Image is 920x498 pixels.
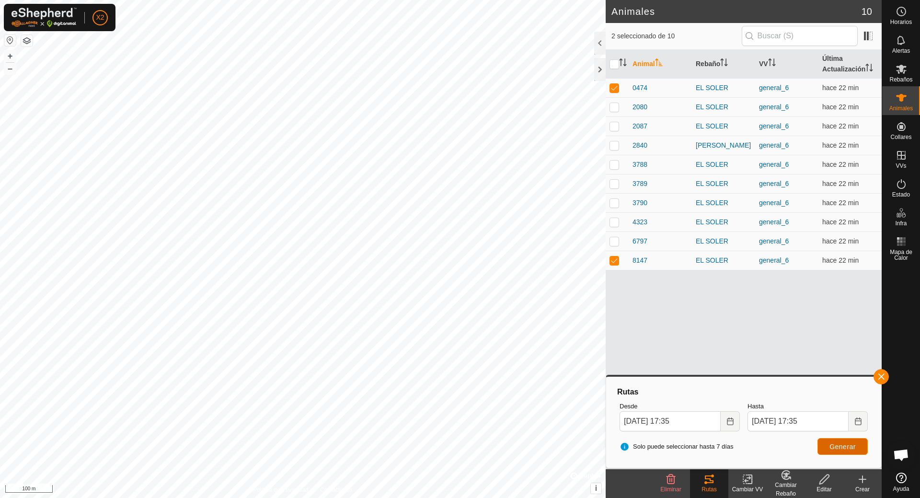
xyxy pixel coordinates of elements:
span: 9 sept 2025, 17:17 [822,103,859,111]
span: 6797 [632,236,647,246]
a: general_6 [759,122,789,130]
div: EL SOLER [696,179,751,189]
a: Contáctenos [320,486,352,494]
span: 9 sept 2025, 17:17 [822,141,859,149]
button: – [4,63,16,74]
span: 9 sept 2025, 17:17 [822,180,859,187]
p-sorticon: Activar para ordenar [720,60,728,68]
div: Cambiar VV [728,485,767,494]
span: 3789 [632,179,647,189]
div: EL SOLER [696,236,751,246]
span: 8147 [632,255,647,266]
span: Rebaños [889,77,912,82]
a: general_6 [759,218,789,226]
a: general_6 [759,180,789,187]
div: [PERSON_NAME] [696,140,751,151]
div: EL SOLER [696,217,751,227]
p-sorticon: Activar para ordenar [768,60,776,68]
span: 3790 [632,198,647,208]
span: Horarios [890,19,912,25]
div: EL SOLER [696,102,751,112]
span: Mapa de Calor [885,249,918,261]
div: Chat abierto [887,440,916,469]
span: X2 [96,12,104,23]
span: 9 sept 2025, 17:17 [822,84,859,92]
a: general_6 [759,141,789,149]
span: 2 seleccionado de 10 [611,31,742,41]
span: 0474 [632,83,647,93]
input: Buscar (S) [742,26,858,46]
button: Generar [817,438,868,455]
div: Editar [805,485,843,494]
span: Alertas [892,48,910,54]
a: Ayuda [882,469,920,496]
span: 2840 [632,140,647,151]
span: Collares [890,134,911,140]
span: 9 sept 2025, 17:17 [822,256,859,264]
th: Rebaño [692,50,755,79]
p-sorticon: Activar para ordenar [655,60,663,68]
div: EL SOLER [696,121,751,131]
div: EL SOLER [696,255,751,266]
p-sorticon: Activar para ordenar [865,65,873,73]
a: general_6 [759,103,789,111]
span: 2080 [632,102,647,112]
span: Animales [889,105,913,111]
a: general_6 [759,84,789,92]
div: Rutas [690,485,728,494]
span: 4323 [632,217,647,227]
span: VVs [896,163,906,169]
label: Desde [620,402,740,411]
a: general_6 [759,199,789,207]
span: 10 [862,4,872,19]
span: Ayuda [893,486,909,492]
div: Crear [843,485,882,494]
div: Cambiar Rebaño [767,481,805,498]
th: Última Actualización [818,50,882,79]
a: Política de Privacidad [253,486,309,494]
img: Logo Gallagher [11,8,77,27]
span: 9 sept 2025, 17:17 [822,161,859,168]
div: EL SOLER [696,160,751,170]
label: Hasta [747,402,868,411]
span: Generar [829,443,856,451]
th: VV [755,50,818,79]
a: general_6 [759,256,789,264]
button: Restablecer Mapa [4,35,16,46]
a: general_6 [759,237,789,245]
div: EL SOLER [696,198,751,208]
th: Animal [629,50,692,79]
span: 9 sept 2025, 17:17 [822,237,859,245]
button: Capas del Mapa [21,35,33,46]
span: 9 sept 2025, 17:17 [822,218,859,226]
span: 3788 [632,160,647,170]
div: Rutas [616,386,872,398]
button: i [591,483,601,494]
span: 9 sept 2025, 17:17 [822,199,859,207]
span: Eliminar [660,486,681,493]
span: i [595,484,597,492]
a: general_6 [759,161,789,168]
button: + [4,50,16,62]
div: EL SOLER [696,83,751,93]
p-sorticon: Activar para ordenar [619,60,627,68]
span: Infra [895,220,907,226]
button: Choose Date [721,411,740,431]
button: Choose Date [849,411,868,431]
span: Estado [892,192,910,197]
span: Solo puede seleccionar hasta 7 días [620,442,734,452]
span: 2087 [632,121,647,131]
span: 9 sept 2025, 17:17 [822,122,859,130]
h2: Animales [611,6,862,17]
